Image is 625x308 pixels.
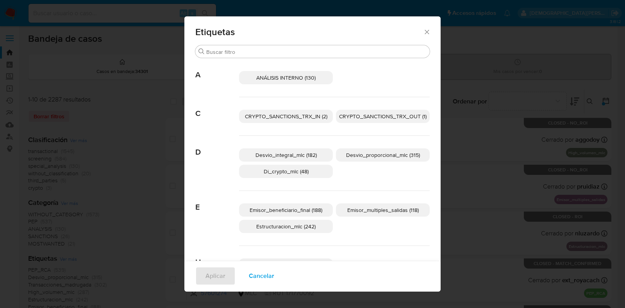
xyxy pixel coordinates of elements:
[239,267,284,285] button: Cancelar
[195,136,239,157] span: D
[239,203,333,217] div: Emisor_beneficiario_final (188)
[336,203,430,217] div: Emisor_multiples_salidas (118)
[239,110,333,123] div: CRYPTO_SANCTIONS_TRX_IN (2)
[347,206,419,214] span: Emisor_multiples_salidas (118)
[249,267,274,285] span: Cancelar
[198,48,205,55] button: Buscar
[195,59,239,80] span: A
[195,97,239,118] span: C
[255,151,317,159] span: Desvio_integral_mlc (182)
[250,206,322,214] span: Emisor_beneficiario_final (188)
[336,148,430,162] div: Desvio_proporcional_mlc (315)
[423,28,430,35] button: Cerrar
[264,167,309,175] span: Di_crypto_mlc (48)
[239,258,333,272] div: High_volumen_mlc (287)
[339,112,427,120] span: CRYPTO_SANCTIONS_TRX_OUT (1)
[195,27,423,37] span: Etiquetas
[336,110,430,123] div: CRYPTO_SANCTIONS_TRX_OUT (1)
[195,246,239,267] span: H
[195,191,239,212] span: E
[239,71,333,84] div: ANÁLISIS INTERNO (130)
[346,151,420,159] span: Desvio_proporcional_mlc (315)
[206,48,427,55] input: Buscar filtro
[239,165,333,178] div: Di_crypto_mlc (48)
[245,112,327,120] span: CRYPTO_SANCTIONS_TRX_IN (2)
[256,223,316,230] span: Estructuracion_mlc (242)
[239,148,333,162] div: Desvio_integral_mlc (182)
[239,220,333,233] div: Estructuracion_mlc (242)
[256,74,316,82] span: ANÁLISIS INTERNO (130)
